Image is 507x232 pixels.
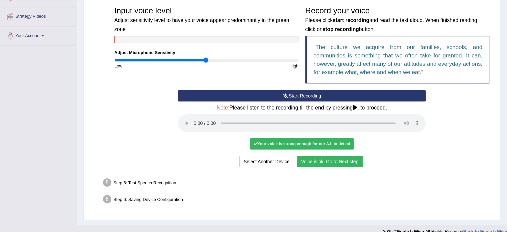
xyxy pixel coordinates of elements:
[0,7,76,24] a: Strategy Videos
[305,17,479,32] small: Please click and read the text aloud. When finished reading, click on button.
[333,17,369,23] b: start recording
[100,193,497,208] div: Step 6: Saving Device Configuration
[323,26,359,32] b: stop recording
[0,26,76,43] a: Your Account
[314,44,483,75] q: The culture we acquire from our families, schools, and communities is something that we often tak...
[297,156,363,167] button: Voice is ok. Go to Next step
[178,105,426,111] h4: Please listen to the recording till the end by pressing , to proceed.
[111,63,206,69] div: Low
[100,176,497,191] div: Step 5: Test Speech Recognition
[114,6,299,33] h3: Input voice level
[178,90,426,101] button: Start Recording
[305,6,490,33] h3: Record your voice
[206,63,302,69] div: High
[239,156,294,167] button: Select Another Device
[250,138,353,150] div: Your voice is strong enough for our A.I. to detect
[114,17,289,32] small: Adjust sensitivity level to have your voice appear predominantly in the green zone
[114,49,175,56] label: Adjust Microphone Senstivity
[217,105,229,110] span: Note:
